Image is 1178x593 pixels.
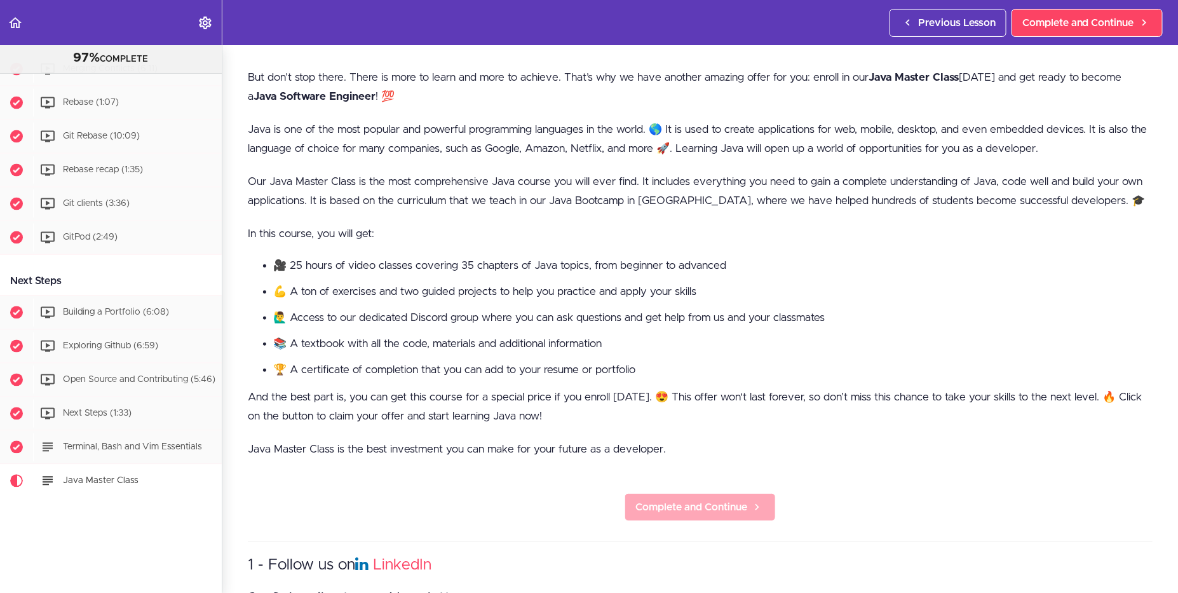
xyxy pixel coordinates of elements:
[625,493,776,521] a: Complete and Continue
[63,341,158,350] span: Exploring Github (6:59)
[273,336,1153,352] li: 📚 A textbook with all the code, materials and additional information
[248,120,1153,158] p: Java is one of the most popular and powerful programming languages in the world. 🌎 It is used to ...
[890,9,1006,37] a: Previous Lesson
[63,132,140,140] span: Git Rebase (10:09)
[16,50,206,67] div: COMPLETE
[63,199,130,208] span: Git clients (3:36)
[273,310,1153,326] li: 🙋‍♂️ Access to our dedicated Discord group where you can ask questions and get help from us and y...
[63,375,215,384] span: Open Source and Contributing (5:46)
[273,283,1153,300] li: 💪 A ton of exercises and two guided projects to help you practice and apply your skills
[8,15,23,31] svg: Back to course curriculum
[918,15,996,31] span: Previous Lesson
[1012,9,1163,37] a: Complete and Continue
[63,308,169,317] span: Building a Portfolio (6:08)
[63,476,139,485] span: Java Master Class
[869,72,959,83] strong: Java Master Class
[248,388,1153,426] p: And the best part is, you can get this course for a special price if you enroll [DATE]. 😍 This of...
[63,233,118,242] span: GitPod (2:49)
[1022,15,1134,31] span: Complete and Continue
[63,409,132,418] span: Next Steps (1:33)
[635,500,747,515] span: Complete and Continue
[248,555,1153,576] h3: 1 - Follow us on
[248,172,1153,210] p: Our Java Master Class is the most comprehensive Java course you will ever find. It includes every...
[254,91,376,102] strong: Java Software Engineer
[273,362,1153,378] li: 🏆 A certificate of completion that you can add to your resume or portfolio
[248,440,1153,459] p: Java Master Class is the best investment you can make for your future as a developer.
[248,224,1153,243] p: In this course, you will get:
[74,51,100,64] span: 97%
[273,257,1153,274] li: 🎥 25 hours of video classes covering 35 chapters of Java topics, from beginner to advanced
[373,557,431,573] a: LinkedIn
[63,165,143,174] span: Rebase recap (1:35)
[63,98,119,107] span: Rebase (1:07)
[63,442,202,451] span: Terminal, Bash and Vim Essentials
[198,15,213,31] svg: Settings Menu
[248,30,1153,106] p: With Git and Github course, you have gained another valuable skill! 👏 But don’t stop there. There...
